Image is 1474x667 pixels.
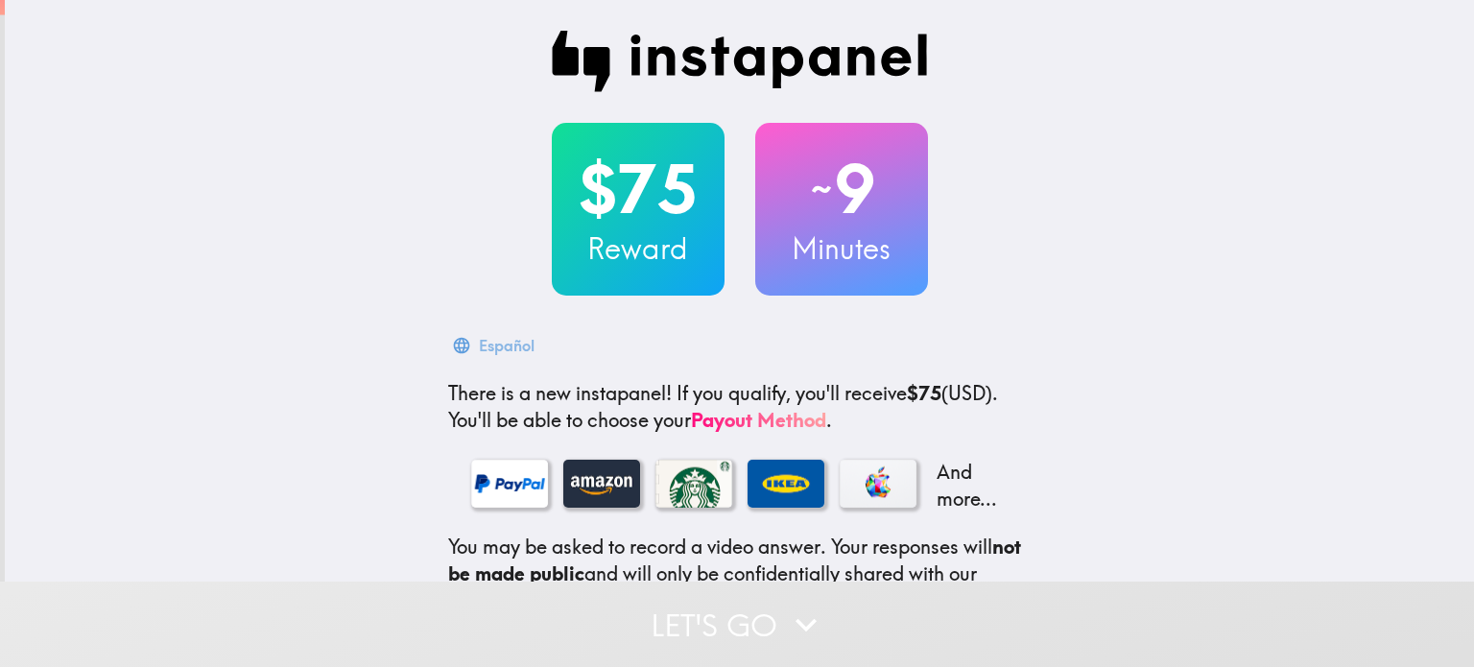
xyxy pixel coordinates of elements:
h2: $75 [552,150,725,228]
b: $75 [907,381,941,405]
p: And more... [932,459,1009,512]
p: You may be asked to record a video answer. Your responses will and will only be confidentially sh... [448,534,1032,641]
h2: 9 [755,150,928,228]
h3: Minutes [755,228,928,269]
p: If you qualify, you'll receive (USD) . You'll be able to choose your . [448,380,1032,434]
img: Instapanel [552,31,928,92]
h3: Reward [552,228,725,269]
a: Payout Method [691,408,826,432]
div: Español [479,332,535,359]
span: There is a new instapanel! [448,381,672,405]
span: ~ [808,160,835,218]
button: Español [448,326,542,365]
